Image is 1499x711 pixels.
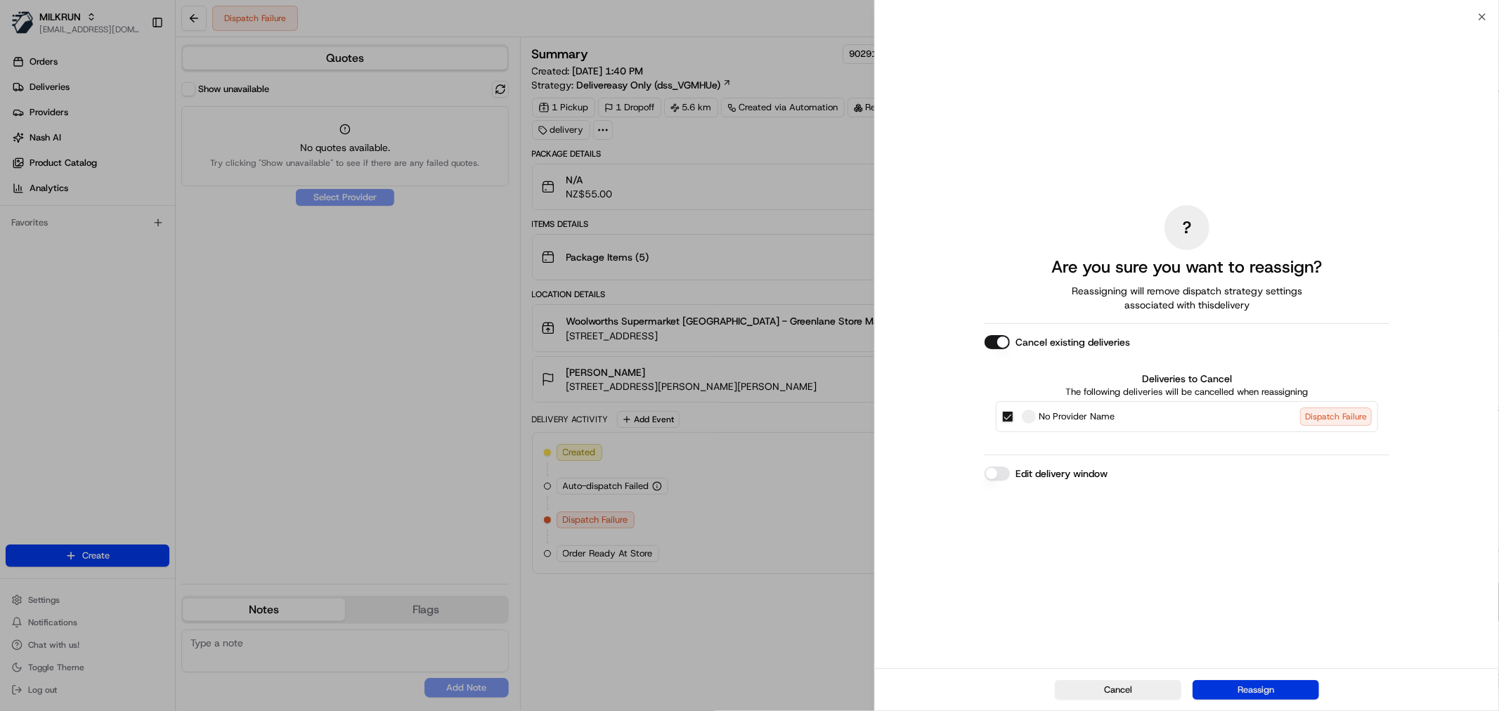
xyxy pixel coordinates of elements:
[1164,205,1209,250] div: ?
[1039,410,1115,424] span: No Provider Name
[1052,284,1322,312] span: Reassigning will remove dispatch strategy settings associated with this delivery
[1015,335,1130,349] label: Cancel existing deliveries
[1193,680,1319,700] button: Reassign
[1055,680,1181,700] button: Cancel
[1052,256,1323,278] h2: Are you sure you want to reassign?
[1015,467,1108,481] label: Edit delivery window
[996,386,1378,398] p: The following deliveries will be cancelled when reassigning
[996,372,1378,386] label: Deliveries to Cancel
